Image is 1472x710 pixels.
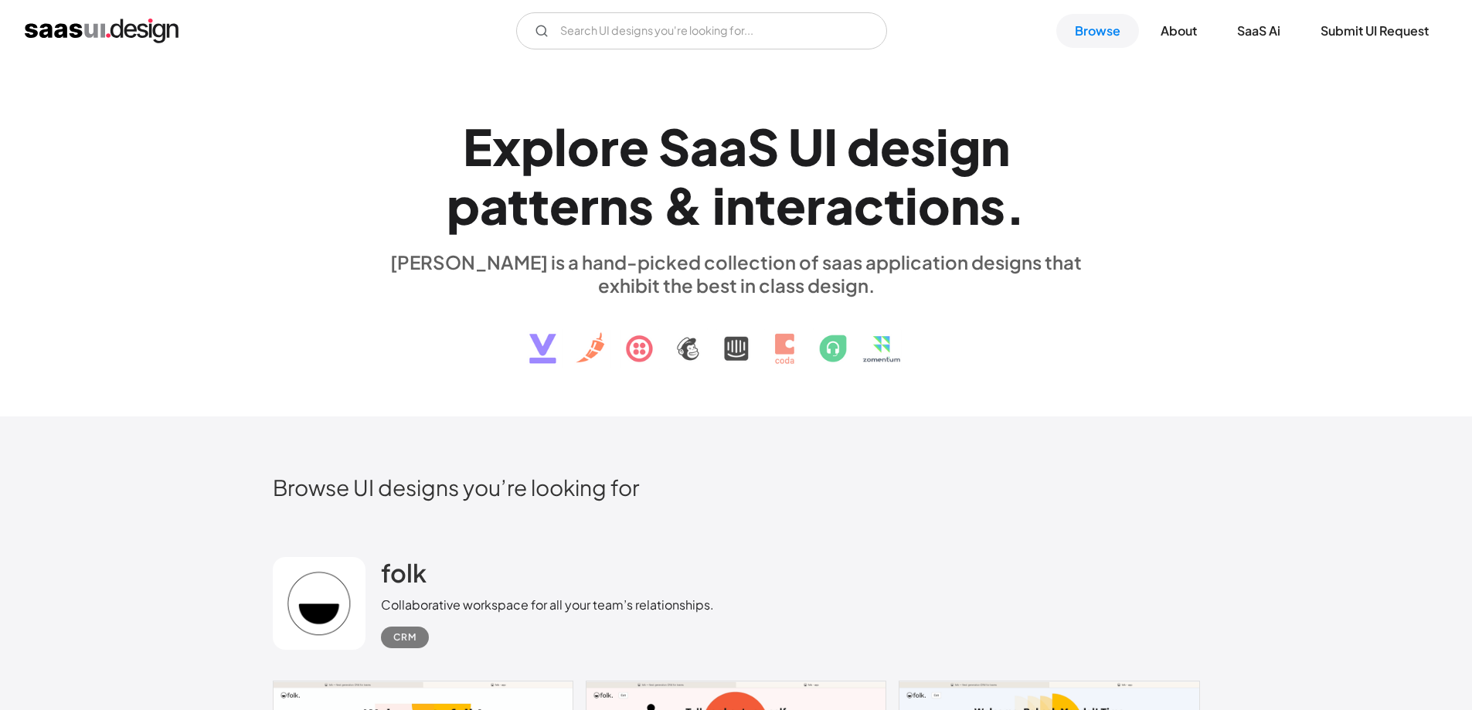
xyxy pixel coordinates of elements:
[381,250,1092,297] div: [PERSON_NAME] is a hand-picked collection of saas application designs that exhibit the best in cl...
[1302,14,1447,48] a: Submit UI Request
[1219,14,1299,48] a: SaaS Ai
[516,12,887,49] input: Search UI designs you're looking for...
[1056,14,1139,48] a: Browse
[381,596,714,614] div: Collaborative workspace for all your team’s relationships.
[502,297,971,377] img: text, icon, saas logo
[381,557,427,596] a: folk
[393,628,416,647] div: CRM
[381,117,1092,236] h1: Explore SaaS UI design patterns & interactions.
[273,474,1200,501] h2: Browse UI designs you’re looking for
[1142,14,1215,48] a: About
[381,557,427,588] h2: folk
